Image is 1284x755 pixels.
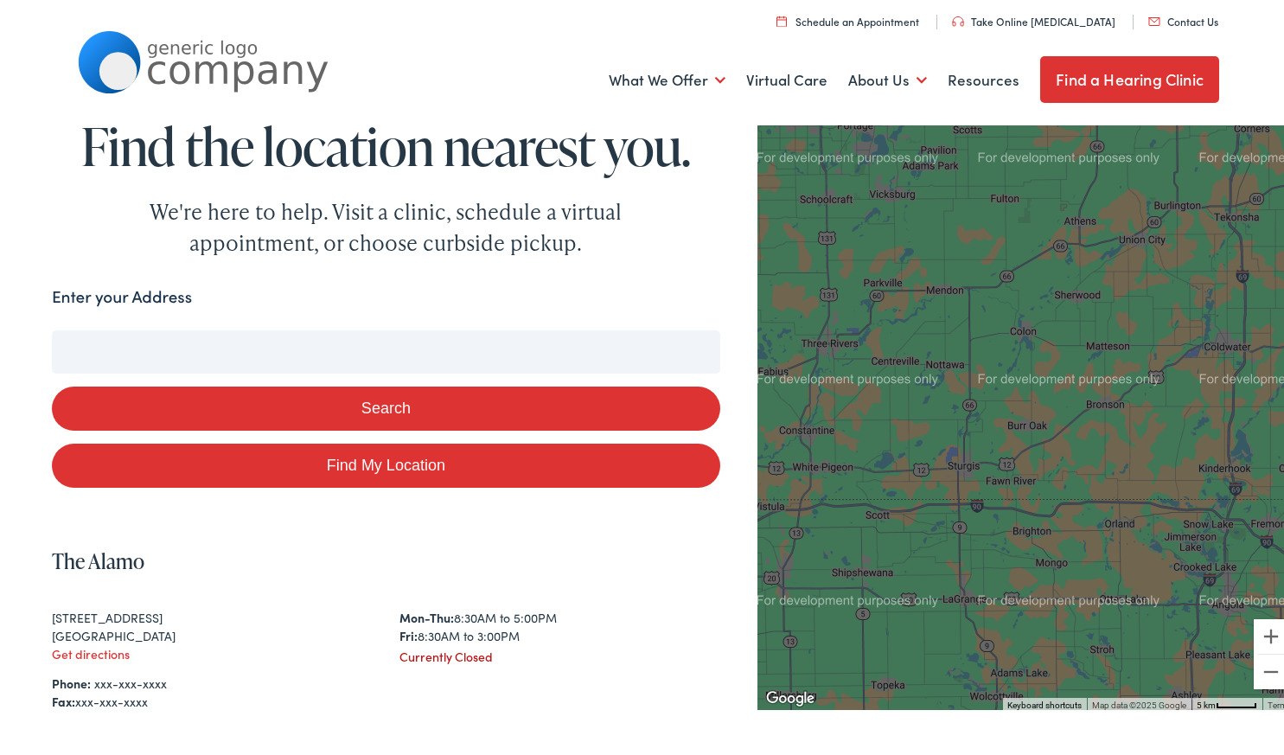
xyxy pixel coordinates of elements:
a: xxx-xxx-xxxx [94,671,167,688]
div: Currently Closed [399,644,720,662]
strong: Fri: [399,624,418,641]
input: Enter your address or zip code [52,327,720,370]
img: utility icon [776,12,787,23]
a: The Alamo [52,543,144,572]
img: Google [762,684,819,707]
div: [GEOGRAPHIC_DATA] [52,624,373,642]
a: Open this area in Google Maps (opens a new window) [762,684,819,707]
a: Get directions [52,642,130,659]
a: Virtual Care [746,45,827,109]
button: Map Scale: 5 km per 44 pixels [1191,694,1262,707]
div: [STREET_ADDRESS] [52,605,373,624]
a: Schedule an Appointment [776,10,919,25]
img: utility icon [952,13,964,23]
span: Map data ©2025 Google [1092,697,1186,707]
strong: Mon-Thu: [399,605,454,623]
button: Keyboard shortcuts [1007,696,1082,708]
label: Enter your Address [52,281,192,306]
div: 8:30AM to 5:00PM 8:30AM to 3:00PM [399,605,720,642]
div: xxx-xxx-xxxx [52,689,720,707]
div: We're here to help. Visit a clinic, schedule a virtual appointment, or choose curbside pickup. [109,193,662,255]
h1: Find the location nearest you. [52,114,720,171]
a: Take Online [MEDICAL_DATA] [952,10,1115,25]
a: What We Offer [609,45,725,109]
a: Find My Location [52,440,720,484]
img: utility icon [1148,14,1160,22]
button: Search [52,383,720,427]
span: 5 km [1197,697,1216,707]
strong: Phone: [52,671,91,688]
a: Find a Hearing Clinic [1040,53,1219,99]
strong: Fax: [52,689,75,707]
a: Contact Us [1148,10,1218,25]
a: Resources [948,45,1019,109]
a: About Us [848,45,927,109]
